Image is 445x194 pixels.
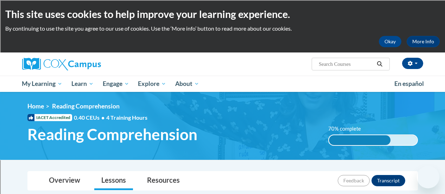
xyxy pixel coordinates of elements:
div: Main menu [17,76,428,92]
a: En español [390,76,428,91]
span: IACET Accredited [27,114,72,121]
button: Account Settings [402,58,423,69]
span: 4 Training Hours [106,114,147,121]
span: About [175,80,199,88]
span: Engage [103,80,129,88]
a: About [171,76,204,92]
span: My Learning [22,80,62,88]
span: Reading Comprehension [27,125,197,144]
span: Learn [71,80,94,88]
span: Reading Comprehension [52,102,120,110]
span: Explore [138,80,166,88]
span: En español [394,80,424,87]
a: Learn [67,76,98,92]
div: 70% complete [329,135,391,145]
img: Cox Campus [22,58,101,70]
button: Search [374,60,385,68]
iframe: Button to launch messaging window [417,166,439,188]
span: • [101,114,104,121]
a: Home [27,102,44,110]
label: 70% complete [328,125,369,133]
input: Search Courses [318,60,374,68]
a: Engage [98,76,134,92]
a: Explore [133,76,171,92]
a: Cox Campus [22,58,149,70]
a: My Learning [18,76,67,92]
span: 0.40 CEUs [74,114,106,121]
